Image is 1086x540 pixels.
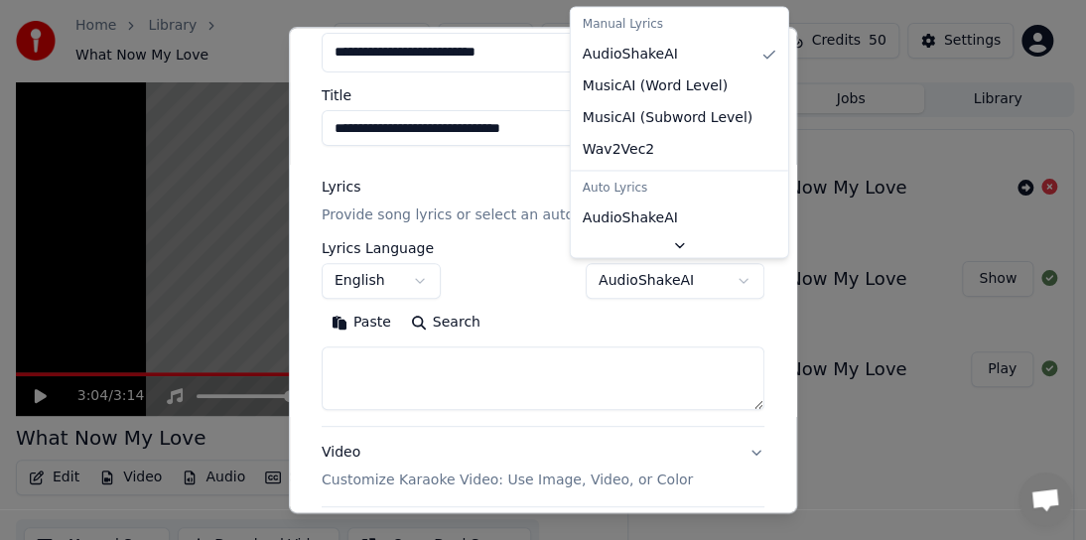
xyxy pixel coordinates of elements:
[583,45,678,65] span: AudioShakeAI
[583,208,678,228] span: AudioShakeAI
[583,108,752,128] span: MusicAI ( Subword Level )
[583,76,728,96] span: MusicAI ( Word Level )
[575,175,784,202] div: Auto Lyrics
[583,140,654,160] span: Wav2Vec2
[575,11,784,39] div: Manual Lyrics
